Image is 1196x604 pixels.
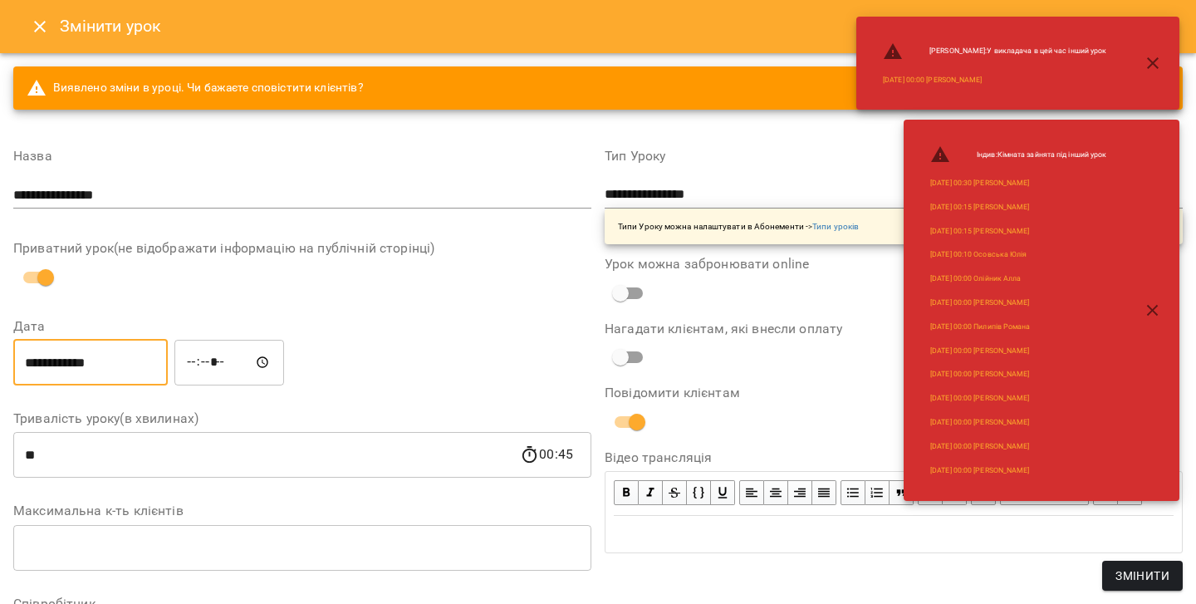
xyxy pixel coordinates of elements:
a: [DATE] 00:00 Олійник Алла [930,273,1021,284]
a: [DATE] 00:00 [PERSON_NAME] [930,417,1029,428]
label: Дата [13,320,591,333]
li: [PERSON_NAME] : У викладача в цей час інший урок [870,35,1120,68]
label: Нагадати клієнтам, які внесли оплату [605,322,1183,336]
button: Align Justify [812,480,836,505]
p: Типи Уроку можна налаштувати в Абонементи -> [618,220,859,233]
a: [DATE] 00:00 [PERSON_NAME] [930,441,1029,452]
li: Індив : Кімната зайнята під інший урок [917,138,1120,171]
button: Align Right [788,480,812,505]
a: [DATE] 00:00 [PERSON_NAME] [930,346,1029,356]
button: Italic [639,480,663,505]
label: Тип Уроку [605,150,1183,163]
button: Strikethrough [663,480,687,505]
a: [DATE] 00:00 Пилипів Романа [930,322,1031,332]
a: [DATE] 00:00 [PERSON_NAME] [930,369,1029,380]
a: [DATE] 00:15 [PERSON_NAME] [930,202,1029,213]
button: Змінити [1102,561,1183,591]
a: [DATE] 00:00 [PERSON_NAME] [930,465,1029,476]
label: Тривалість уроку(в хвилинах) [13,412,591,425]
button: Align Left [739,480,764,505]
label: Назва [13,150,591,163]
label: Відео трансляція [605,451,1183,464]
button: Monospace [687,480,711,505]
label: Урок можна забронювати online [605,258,1183,271]
label: Приватний урок(не відображати інформацію на публічній сторінці) [13,242,591,255]
button: Bold [614,480,639,505]
label: Повідомити клієнтам [605,386,1183,400]
h6: Змінити урок [60,13,162,39]
a: [DATE] 00:30 [PERSON_NAME] [930,178,1029,189]
span: Змінити [1115,566,1169,586]
span: Виявлено зміни в уроці. Чи бажаєте сповістити клієнтів? [27,78,364,98]
div: Edit text [606,517,1181,552]
a: Типи уроків [812,222,859,231]
button: Align Center [764,480,788,505]
button: Close [20,7,60,47]
a: [DATE] 00:15 [PERSON_NAME] [930,226,1029,237]
label: Максимальна к-ть клієнтів [13,504,591,518]
a: [DATE] 00:00 [PERSON_NAME] [930,393,1029,404]
button: Underline [711,480,735,505]
a: [DATE] 00:00 [PERSON_NAME] [883,75,982,86]
a: [DATE] 00:00 [PERSON_NAME] [930,297,1029,308]
a: [DATE] 00:10 Осовська Юлія [930,249,1027,260]
button: UL [841,480,865,505]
